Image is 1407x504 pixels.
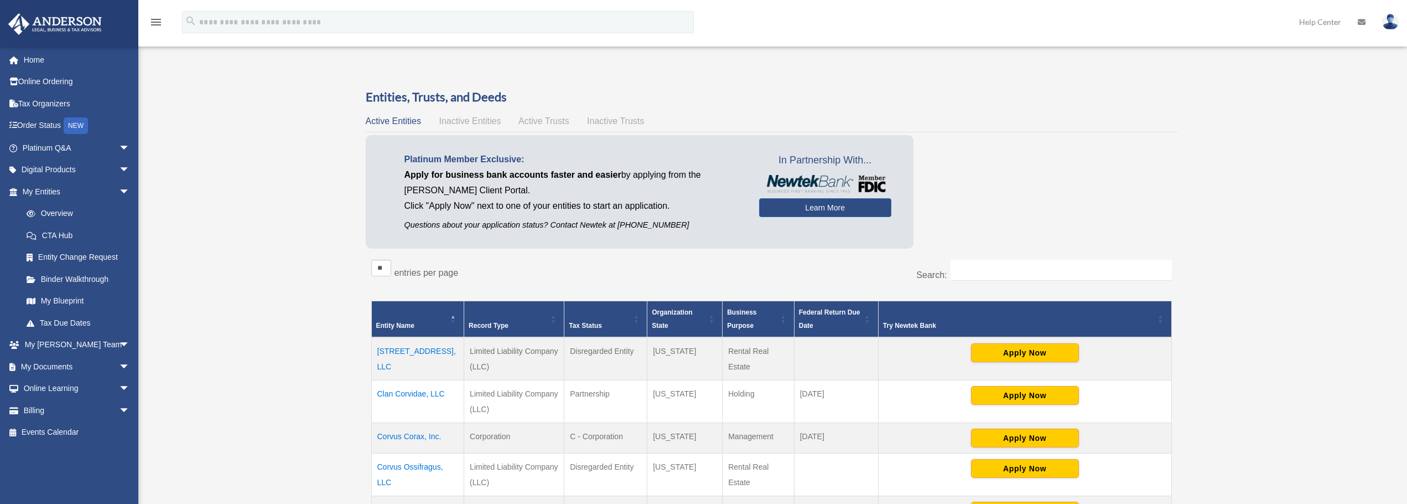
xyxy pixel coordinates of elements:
[15,203,136,225] a: Overview
[971,429,1079,448] button: Apply Now
[8,137,147,159] a: Platinum Q&Aarrow_drop_down
[8,71,147,93] a: Online Ordering
[883,319,1155,332] div: Try Newtek Bank
[723,423,795,453] td: Management
[8,181,141,203] a: My Entitiesarrow_drop_down
[647,301,723,337] th: Organization State: Activate to sort
[366,116,421,126] span: Active Entities
[723,380,795,423] td: Holding
[404,152,743,167] p: Platinum Member Exclusive:
[8,115,147,137] a: Order StatusNEW
[119,181,141,203] span: arrow_drop_down
[404,167,743,198] p: by applying from the [PERSON_NAME] Client Portal.
[587,116,644,126] span: Inactive Trusts
[371,423,464,453] td: Corvus Corax, Inc.
[371,380,464,423] td: Clan Corvidae, LLC
[8,159,147,181] a: Digital Productsarrow_drop_down
[794,380,878,423] td: [DATE]
[647,423,723,453] td: [US_STATE]
[119,137,141,160] span: arrow_drop_down
[149,19,163,29] a: menu
[404,170,621,179] span: Apply for business bank accounts faster and easier
[464,337,564,380] td: Limited Liability Company (LLC)
[15,224,141,246] a: CTA Hub
[799,308,860,330] span: Federal Return Due Date
[64,117,88,134] div: NEW
[149,16,163,29] i: menu
[564,337,647,380] td: Disregarded Entity
[376,322,414,330] span: Entity Name
[8,49,147,71] a: Home
[8,421,147,444] a: Events Calendar
[371,301,464,337] th: Entity Name: Activate to invert sorting
[185,15,197,27] i: search
[971,343,1079,362] button: Apply Now
[464,423,564,453] td: Corporation
[1382,14,1399,30] img: User Pic
[119,356,141,378] span: arrow_drop_down
[5,13,105,35] img: Anderson Advisors Platinum Portal
[404,198,743,214] p: Click "Apply Now" next to one of your entities to start an application.
[8,399,147,421] a: Billingarrow_drop_down
[564,380,647,423] td: Partnership
[8,356,147,378] a: My Documentsarrow_drop_down
[916,270,947,280] label: Search:
[8,378,147,400] a: Online Learningarrow_drop_down
[366,89,1177,106] h3: Entities, Trusts, and Deeds
[971,459,1079,478] button: Apply Now
[723,337,795,380] td: Rental Real Estate
[564,301,647,337] th: Tax Status: Activate to sort
[119,399,141,422] span: arrow_drop_down
[759,198,891,217] a: Learn More
[518,116,569,126] span: Active Trusts
[564,453,647,496] td: Disregarded Entity
[15,268,141,290] a: Binder Walkthrough
[469,322,508,330] span: Record Type
[119,378,141,400] span: arrow_drop_down
[464,380,564,423] td: Limited Liability Company (LLC)
[394,268,459,277] label: entries per page
[647,453,723,496] td: [US_STATE]
[564,423,647,453] td: C - Corporation
[439,116,501,126] span: Inactive Entities
[15,290,141,312] a: My Blueprint
[404,218,743,232] p: Questions about your application status? Contact Newtek at [PHONE_NUMBER]
[652,308,692,330] span: Organization State
[119,159,141,182] span: arrow_drop_down
[371,337,464,380] td: [STREET_ADDRESS], LLC
[723,453,795,496] td: Rental Real Estate
[971,386,1079,405] button: Apply Now
[727,308,756,330] span: Business Purpose
[8,334,147,356] a: My [PERSON_NAME] Teamarrow_drop_down
[647,380,723,423] td: [US_STATE]
[8,92,147,115] a: Tax Organizers
[794,301,878,337] th: Federal Return Due Date: Activate to sort
[464,301,564,337] th: Record Type: Activate to sort
[878,301,1171,337] th: Try Newtek Bank : Activate to sort
[759,152,891,169] span: In Partnership With...
[464,453,564,496] td: Limited Liability Company (LLC)
[723,301,795,337] th: Business Purpose: Activate to sort
[569,322,602,330] span: Tax Status
[794,423,878,453] td: [DATE]
[15,312,141,334] a: Tax Due Dates
[765,175,886,193] img: NewtekBankLogoSM.png
[647,337,723,380] td: [US_STATE]
[15,246,141,269] a: Entity Change Request
[371,453,464,496] td: Corvus Ossifragus, LLC
[119,334,141,357] span: arrow_drop_down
